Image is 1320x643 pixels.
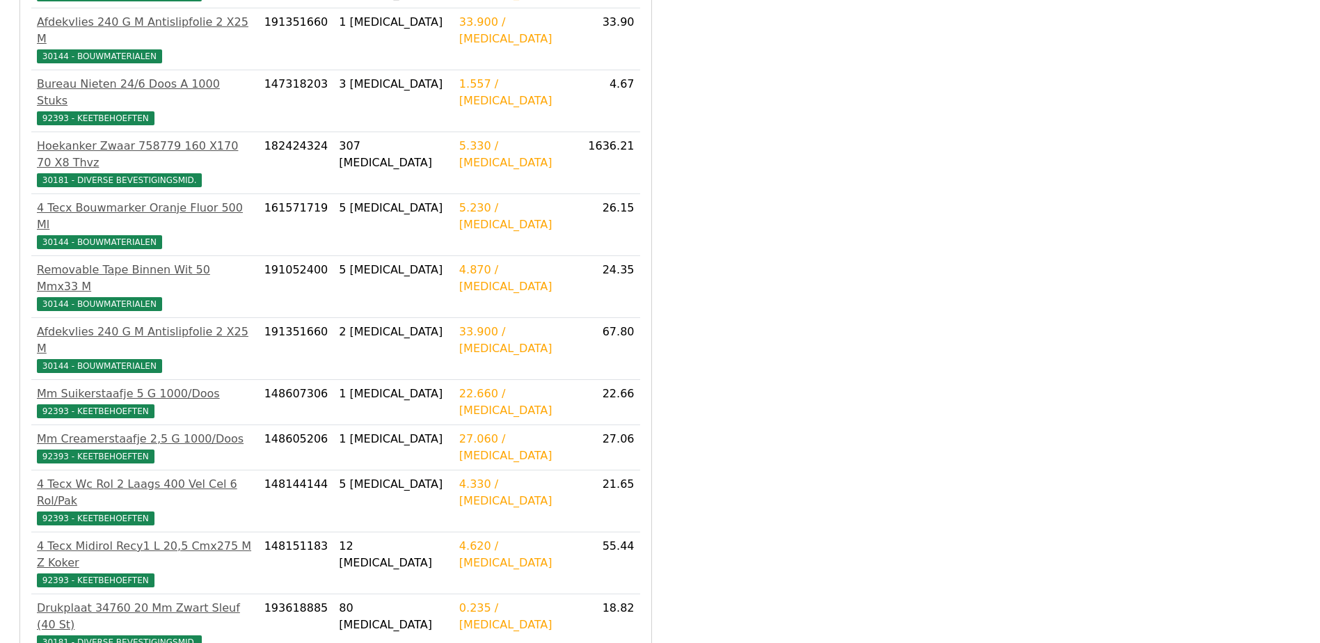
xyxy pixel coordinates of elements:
[37,14,253,64] a: Afdekvlies 240 G M Antislipfolie 2 X25 M30144 - BOUWMATERIALEN
[37,386,253,402] div: Mm Suikerstaafje 5 G 1000/Doos
[259,425,334,470] td: 148605206
[37,49,162,63] span: 30144 - BOUWMATERIALEN
[37,431,253,447] div: Mm Creamerstaafje 2,5 G 1000/Doos
[259,256,334,318] td: 191052400
[259,380,334,425] td: 148607306
[37,511,154,525] span: 92393 - KEETBEHOEFTEN
[339,262,448,278] div: 5 [MEDICAL_DATA]
[37,173,202,187] span: 30181 - DIVERSE BEVESTIGINGSMID.
[259,132,334,194] td: 182424324
[459,600,577,633] div: 0.235 / [MEDICAL_DATA]
[37,262,253,295] div: Removable Tape Binnen Wit 50 Mmx33 M
[37,297,162,311] span: 30144 - BOUWMATERIALEN
[37,76,253,109] div: Bureau Nieten 24/6 Doos A 1000 Stuks
[339,324,448,340] div: 2 [MEDICAL_DATA]
[37,262,253,312] a: Removable Tape Binnen Wit 50 Mmx33 M30144 - BOUWMATERIALEN
[37,386,253,419] a: Mm Suikerstaafje 5 G 1000/Doos92393 - KEETBEHOEFTEN
[37,359,162,373] span: 30144 - BOUWMATERIALEN
[459,324,577,357] div: 33.900 / [MEDICAL_DATA]
[37,235,162,249] span: 30144 - BOUWMATERIALEN
[459,538,577,571] div: 4.620 / [MEDICAL_DATA]
[339,76,448,93] div: 3 [MEDICAL_DATA]
[339,600,448,633] div: 80 [MEDICAL_DATA]
[459,138,577,171] div: 5.330 / [MEDICAL_DATA]
[37,538,253,571] div: 4 Tecx Midirol Recy1 L 20,5 Cmx275 M Z Koker
[339,538,448,571] div: 12 [MEDICAL_DATA]
[37,324,253,374] a: Afdekvlies 240 G M Antislipfolie 2 X25 M30144 - BOUWMATERIALEN
[582,70,639,132] td: 4.67
[339,200,448,216] div: 5 [MEDICAL_DATA]
[37,431,253,464] a: Mm Creamerstaafje 2,5 G 1000/Doos92393 - KEETBEHOEFTEN
[37,324,253,357] div: Afdekvlies 240 G M Antislipfolie 2 X25 M
[37,138,253,188] a: Hoekanker Zwaar 758779 160 X170 70 X8 Thvz30181 - DIVERSE BEVESTIGINGSMID.
[339,138,448,171] div: 307 [MEDICAL_DATA]
[459,431,577,464] div: 27.060 / [MEDICAL_DATA]
[459,262,577,295] div: 4.870 / [MEDICAL_DATA]
[459,200,577,233] div: 5.230 / [MEDICAL_DATA]
[339,431,448,447] div: 1 [MEDICAL_DATA]
[37,538,253,588] a: 4 Tecx Midirol Recy1 L 20,5 Cmx275 M Z Koker92393 - KEETBEHOEFTEN
[259,318,334,380] td: 191351660
[582,425,639,470] td: 27.06
[37,476,253,509] div: 4 Tecx Wc Rol 2 Laags 400 Vel Cel 6 Rol/Pak
[582,256,639,318] td: 24.35
[259,70,334,132] td: 147318203
[582,132,639,194] td: 1636.21
[339,14,448,31] div: 1 [MEDICAL_DATA]
[459,76,577,109] div: 1.557 / [MEDICAL_DATA]
[37,476,253,526] a: 4 Tecx Wc Rol 2 Laags 400 Vel Cel 6 Rol/Pak92393 - KEETBEHOEFTEN
[37,573,154,587] span: 92393 - KEETBEHOEFTEN
[259,194,334,256] td: 161571719
[37,600,253,633] div: Drukplaat 34760 20 Mm Zwart Sleuf (40 St)
[582,194,639,256] td: 26.15
[37,111,154,125] span: 92393 - KEETBEHOEFTEN
[259,8,334,70] td: 191351660
[259,470,334,532] td: 148144144
[339,386,448,402] div: 1 [MEDICAL_DATA]
[37,200,253,250] a: 4 Tecx Bouwmarker Oranje Fluor 500 Ml30144 - BOUWMATERIALEN
[37,138,253,171] div: Hoekanker Zwaar 758779 160 X170 70 X8 Thvz
[582,318,639,380] td: 67.80
[459,386,577,419] div: 22.660 / [MEDICAL_DATA]
[259,532,334,594] td: 148151183
[37,76,253,126] a: Bureau Nieten 24/6 Doos A 1000 Stuks92393 - KEETBEHOEFTEN
[582,380,639,425] td: 22.66
[339,476,448,493] div: 5 [MEDICAL_DATA]
[459,14,577,47] div: 33.900 / [MEDICAL_DATA]
[37,450,154,463] span: 92393 - KEETBEHOEFTEN
[582,532,639,594] td: 55.44
[582,8,639,70] td: 33.90
[37,14,253,47] div: Afdekvlies 240 G M Antislipfolie 2 X25 M
[582,470,639,532] td: 21.65
[37,200,253,233] div: 4 Tecx Bouwmarker Oranje Fluor 500 Ml
[459,476,577,509] div: 4.330 / [MEDICAL_DATA]
[37,404,154,418] span: 92393 - KEETBEHOEFTEN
